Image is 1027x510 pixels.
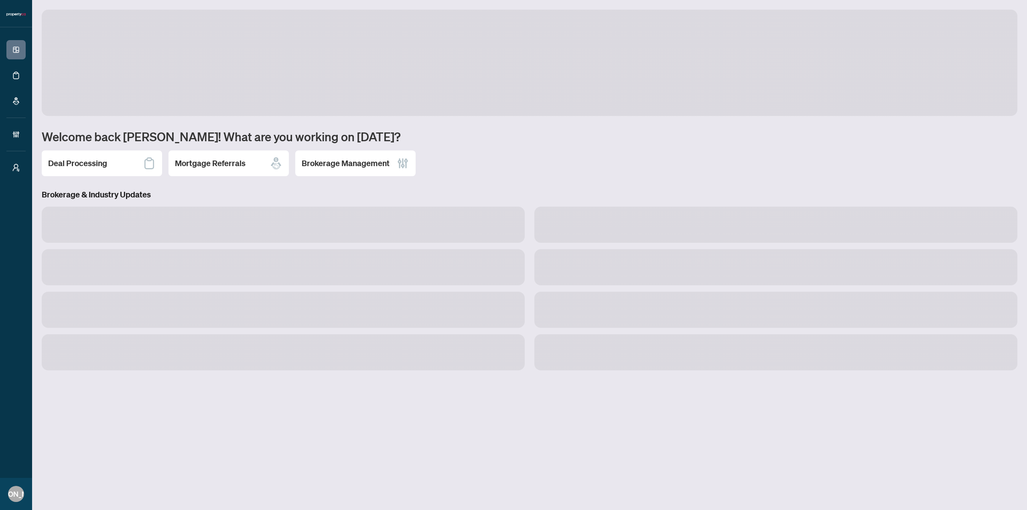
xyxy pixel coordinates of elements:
[175,158,246,169] h2: Mortgage Referrals
[302,158,390,169] h2: Brokerage Management
[6,12,26,17] img: logo
[42,189,1017,200] h3: Brokerage & Industry Updates
[42,129,1017,144] h1: Welcome back [PERSON_NAME]! What are you working on [DATE]?
[12,164,20,172] span: user-switch
[48,158,107,169] h2: Deal Processing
